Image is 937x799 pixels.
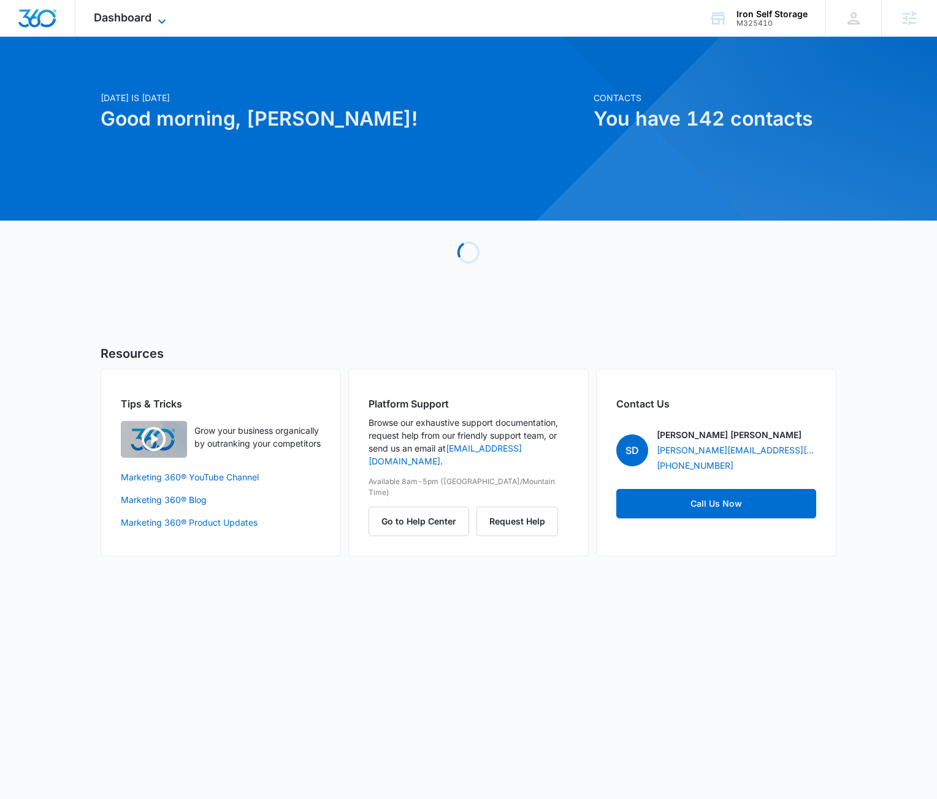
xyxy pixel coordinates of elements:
[657,444,816,456] a: [PERSON_NAME][EMAIL_ADDRESS][PERSON_NAME][DOMAIN_NAME]
[616,489,816,518] a: Call Us Now
[594,91,836,104] p: Contacts
[657,459,733,472] a: [PHONE_NUMBER]
[121,421,187,458] img: Quick Overview Video
[121,396,321,411] h2: Tips & Tricks
[594,104,836,134] h1: You have 142 contacts
[121,471,321,483] a: Marketing 360® YouTube Channel
[94,11,151,24] span: Dashboard
[616,396,816,411] h2: Contact Us
[476,507,558,536] button: Request Help
[657,428,801,441] p: [PERSON_NAME] [PERSON_NAME]
[369,516,476,526] a: Go to Help Center
[369,507,469,536] button: Go to Help Center
[736,9,808,19] div: account name
[194,424,321,450] p: Grow your business organically by outranking your competitors
[476,516,558,526] a: Request Help
[101,344,836,363] h5: Resources
[369,396,568,411] h2: Platform Support
[101,104,586,134] h1: Good morning, [PERSON_NAME]!
[369,416,568,468] p: Browse our exhaustive support documentation, request help from our friendly support team, or send...
[616,434,648,466] span: SD
[101,91,586,104] p: [DATE] is [DATE]
[369,476,568,498] p: Available 8am-5pm ([GEOGRAPHIC_DATA]/Mountain Time)
[736,19,808,28] div: account id
[121,516,321,529] a: Marketing 360® Product Updates
[121,493,321,506] a: Marketing 360® Blog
